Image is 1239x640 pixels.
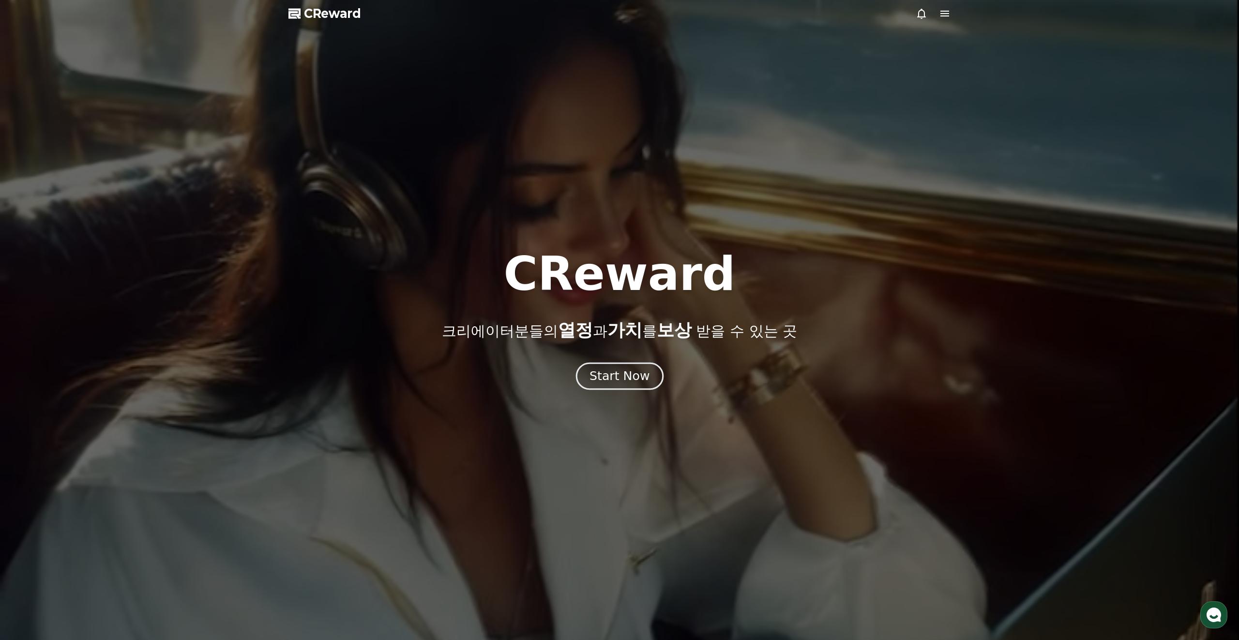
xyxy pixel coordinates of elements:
button: Start Now [575,363,663,390]
a: 설정 [125,307,186,331]
a: 홈 [3,307,64,331]
div: Start Now [589,368,650,384]
a: 대화 [64,307,125,331]
span: CReward [304,6,361,21]
h1: CReward [503,251,735,297]
span: 설정 [150,321,161,329]
p: 크리에이터분들의 과 를 받을 수 있는 곳 [442,320,797,340]
a: CReward [288,6,361,21]
span: 대화 [89,322,100,330]
span: 보상 [657,320,692,340]
span: 열정 [558,320,593,340]
span: 홈 [30,321,36,329]
span: 가치 [607,320,642,340]
a: Start Now [578,373,662,382]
